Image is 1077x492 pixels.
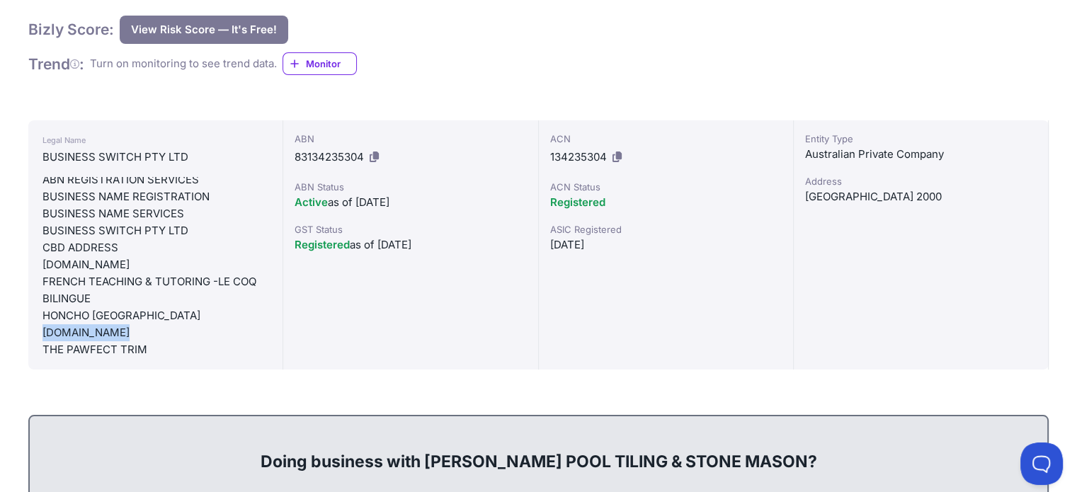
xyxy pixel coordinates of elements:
div: Australian Private Company [805,146,1037,163]
div: CBD ADDRESS [42,239,268,256]
div: BUSINESS NAME SERVICES [42,205,268,222]
span: Monitor [306,57,356,71]
div: ABN [295,132,526,146]
span: 134235304 [550,150,607,164]
div: Legal Name [42,132,268,149]
div: [GEOGRAPHIC_DATA] 2000 [805,188,1037,205]
div: BUSINESS NAME REGISTRATION [42,188,268,205]
div: as of [DATE] [295,236,526,253]
div: HONCHO [GEOGRAPHIC_DATA] [42,307,268,324]
div: FRENCH TEACHING & TUTORING -LE COQ BILINGUE [42,273,268,307]
div: ABN REGISTRATION SERVICES [42,171,268,188]
div: THE PAWFECT TRIM [42,341,268,358]
span: Active [295,195,328,209]
div: [DOMAIN_NAME] [42,256,268,273]
span: Registered [295,238,350,251]
h1: Trend : [28,55,84,74]
div: BUSINESS SWITCH PTY LTD [42,149,268,166]
h1: Bizly Score: [28,20,114,39]
div: Address [805,174,1037,188]
div: ACN [550,132,782,146]
span: Registered [550,195,605,209]
div: ABN Status [295,180,526,194]
a: Monitor [283,52,357,75]
div: GST Status [295,222,526,236]
div: ACN Status [550,180,782,194]
div: [DOMAIN_NAME] [42,324,268,341]
span: 83134235304 [295,150,364,164]
div: BUSINESS SWITCH PTY LTD [42,222,268,239]
div: Turn on monitoring to see trend data. [90,56,277,72]
div: Entity Type [805,132,1037,146]
button: View Risk Score — It's Free! [120,16,288,44]
iframe: Toggle Customer Support [1020,442,1063,485]
div: [DATE] [550,236,782,253]
div: Doing business with [PERSON_NAME] POOL TILING & STONE MASON? [44,428,1033,473]
div: as of [DATE] [295,194,526,211]
div: ASIC Registered [550,222,782,236]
